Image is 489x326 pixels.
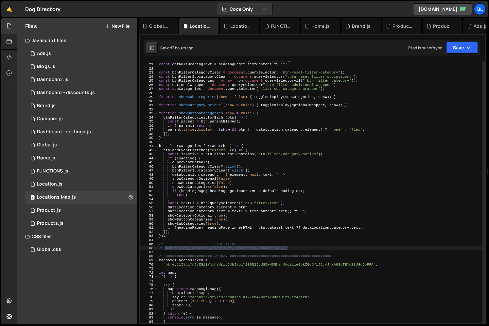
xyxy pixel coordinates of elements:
div: 31 [140,103,158,107]
div: 57 [140,209,158,214]
div: 40 [140,140,158,144]
div: Blogs.js [37,64,55,70]
div: Dashboard - settings.js [37,129,91,135]
div: 74 [140,279,158,283]
div: Locations Map.js [190,23,211,29]
div: 27 [140,87,158,91]
div: Products.js [37,220,63,226]
div: 16220/43680.js [25,191,137,204]
div: 34 [140,116,158,120]
div: 83 [140,316,158,320]
div: 75 [140,283,158,287]
div: Saved [160,45,194,51]
div: 55 [140,201,158,205]
div: 54 [140,197,158,202]
div: 50 [140,181,158,185]
a: 🤙 [1,1,17,17]
div: Location.js [230,23,251,29]
div: 41 [140,144,158,148]
div: 16220/44477.js [25,165,137,178]
div: 16220/46573.js [25,86,137,99]
div: 16220/44476.js [25,125,137,139]
div: 59 [140,218,158,222]
div: 42 [140,148,158,153]
div: 16220/43682.css [25,243,137,256]
div: 37 [140,128,158,132]
div: 48 [140,173,158,177]
div: 66 [140,246,158,251]
div: Compare.js [37,116,63,122]
div: 51 [140,185,158,189]
div: Home.js [311,23,330,29]
div: 25 [140,79,158,83]
div: 16220/46559.js [25,73,137,86]
div: 21 [140,62,158,67]
div: CSS files [17,230,137,243]
div: 16220/44328.js [25,112,137,125]
div: 53 [140,193,158,197]
div: 76 [140,287,158,291]
div: Product.js [37,207,61,213]
div: 16220/47090.js [25,47,137,60]
div: 61 [140,226,158,230]
div: Dog Directory [25,5,61,13]
div: Javascript files [17,34,137,47]
div: Brand.js [352,23,371,29]
div: 84 [140,320,158,324]
div: 68 [140,254,158,259]
button: New File [105,24,130,29]
div: 22 [140,67,158,71]
div: Dashboard .js [37,77,68,83]
div: 52 [140,189,158,193]
div: 16220/43679.js [25,178,137,191]
div: Locations Map.js [37,194,76,200]
div: Location.js [37,181,62,187]
div: 36 [140,124,158,128]
div: 77 [140,291,158,295]
div: 16220/44321.js [25,60,137,73]
button: Code Only [217,3,272,15]
div: Global.css [149,23,170,29]
div: 60 [140,222,158,226]
div: Brand.js [37,103,56,109]
div: 28 [140,91,158,95]
div: 30 [140,99,158,104]
div: 38 [140,132,158,136]
div: 16220/44319.js [25,152,137,165]
div: FUNCTIONS.js [271,23,292,29]
div: 82 [140,312,158,316]
div: 56 [140,205,158,210]
div: Ads.js [474,23,488,29]
div: 39 [140,136,158,140]
div: 35 [140,120,158,124]
div: 24 [140,75,158,79]
div: 78 [140,295,158,300]
div: Global.css [37,247,61,253]
div: 72 [140,271,158,275]
div: 29 [140,95,158,99]
div: 32 [140,107,158,112]
div: Prod is out of sync [408,45,442,51]
div: Product.js [393,23,413,29]
div: 79 [140,299,158,303]
div: Bl [474,3,486,15]
a: [DOMAIN_NAME] [413,3,472,15]
div: 44 [140,156,158,161]
h2: Files [25,23,37,30]
div: FUNCTIONS.js [37,168,68,174]
div: 43 [140,152,158,156]
div: Dashboard - discounts.js [37,90,95,96]
div: 45 [140,160,158,165]
div: 16220/43681.js [25,139,137,152]
div: 62 [140,230,158,234]
div: 73 [140,275,158,279]
span: 1 [31,195,35,201]
div: 49 [140,177,158,181]
div: 3 hours ago [172,45,194,51]
div: 65 [140,242,158,246]
div: 58 [140,214,158,218]
div: 23 [140,71,158,75]
div: 46 [140,165,158,169]
div: 16220/44394.js [25,99,137,112]
div: 67 [140,250,158,254]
